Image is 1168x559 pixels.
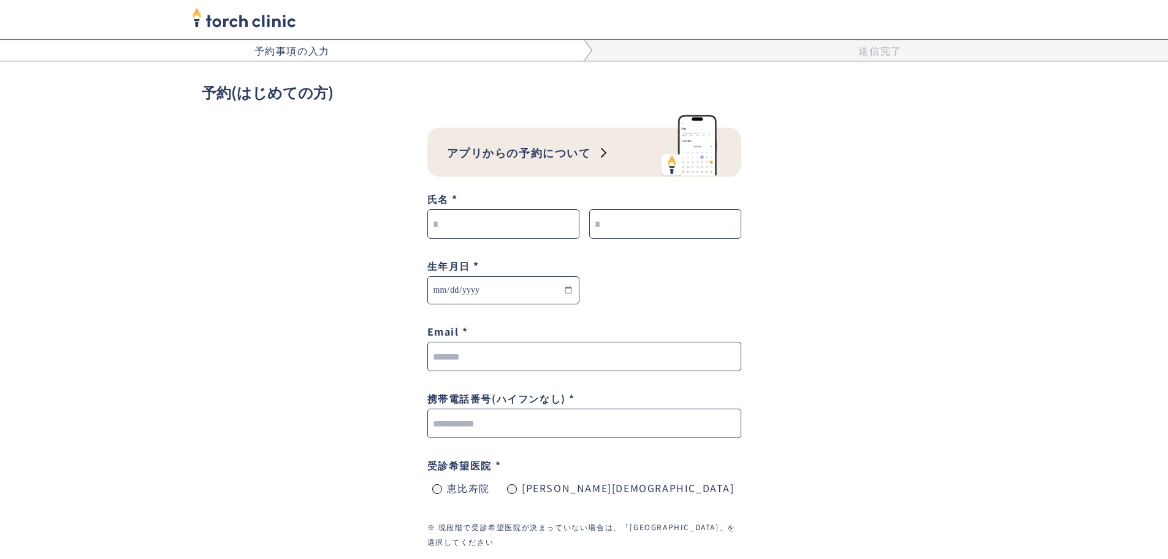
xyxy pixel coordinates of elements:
[192,4,296,31] img: torch clinic
[427,258,480,273] label: 生年月日 *
[202,81,967,103] h1: 予約(はじめての方)
[192,9,296,31] a: home
[507,484,517,494] input: [PERSON_NAME][DEMOGRAPHIC_DATA]
[660,113,722,177] img: トーチクリニック モバイルアプリのイメージ
[254,43,330,58] div: 予約事項の入力
[427,324,468,339] label: Email *
[592,43,1168,58] div: 送信完了
[447,480,490,495] span: 恵比寿院
[427,520,741,549] p: ※ 現段階で受診希望医院が決まっていない場合は、「[GEOGRAPHIC_DATA]」を選択してください
[427,458,502,472] label: 受診希望医院 *
[427,391,576,406] label: 携帯電話番号(ハイフンなし) *
[432,484,442,494] input: 恵比寿院
[447,144,591,161] div: アプリからの予約について
[522,480,735,495] span: [PERSON_NAME][DEMOGRAPHIC_DATA]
